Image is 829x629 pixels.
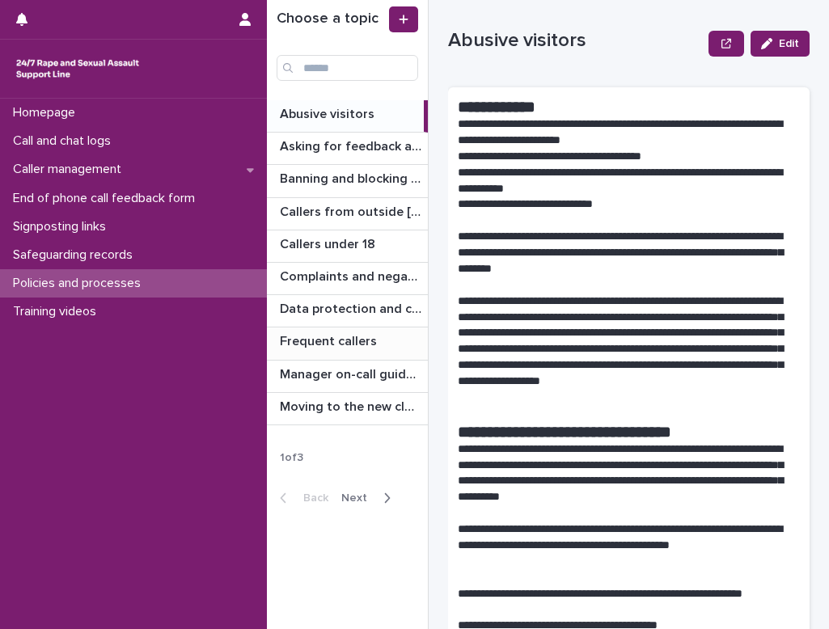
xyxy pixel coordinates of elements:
[267,438,316,478] p: 1 of 3
[448,29,702,53] p: Abusive visitors
[280,331,380,349] p: Frequent callers
[779,38,799,49] span: Edit
[6,105,88,120] p: Homepage
[280,298,425,317] p: Data protection and confidentiality guidance
[267,361,428,393] a: Manager on-call guidanceManager on-call guidance
[280,234,379,252] p: Callers under 18
[6,162,134,177] p: Caller management
[335,491,404,505] button: Next
[6,304,109,319] p: Training videos
[6,276,154,291] p: Policies and processes
[6,247,146,263] p: Safeguarding records
[267,100,428,133] a: Abusive visitorsAbusive visitors
[267,133,428,165] a: Asking for feedback and demographic dataAsking for feedback and demographic data
[280,136,425,154] p: Asking for feedback and demographic data
[280,266,425,285] p: Complaints and negative feedback
[280,103,378,122] p: Abusive visitors
[341,492,377,504] span: Next
[277,11,386,28] h1: Choose a topic
[267,198,428,230] a: Callers from outside [GEOGRAPHIC_DATA]Callers from outside [GEOGRAPHIC_DATA]
[267,263,428,295] a: Complaints and negative feedbackComplaints and negative feedback
[267,393,428,425] a: Moving to the new cloud contact centreMoving to the new cloud contact centre
[280,396,425,415] p: Moving to the new cloud contact centre
[277,55,418,81] input: Search
[6,133,124,149] p: Call and chat logs
[267,491,335,505] button: Back
[280,364,425,382] p: Manager on-call guidance
[267,165,428,197] a: Banning and blocking callersBanning and blocking callers
[267,295,428,327] a: Data protection and confidentiality guidanceData protection and confidentiality guidance
[751,31,810,57] button: Edit
[6,219,119,234] p: Signposting links
[13,53,142,85] img: rhQMoQhaT3yELyF149Cw
[267,327,428,360] a: Frequent callersFrequent callers
[280,168,425,187] p: Banning and blocking callers
[280,201,425,220] p: Callers from outside England & Wales
[6,191,208,206] p: End of phone call feedback form
[294,492,328,504] span: Back
[267,230,428,263] a: Callers under 18Callers under 18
